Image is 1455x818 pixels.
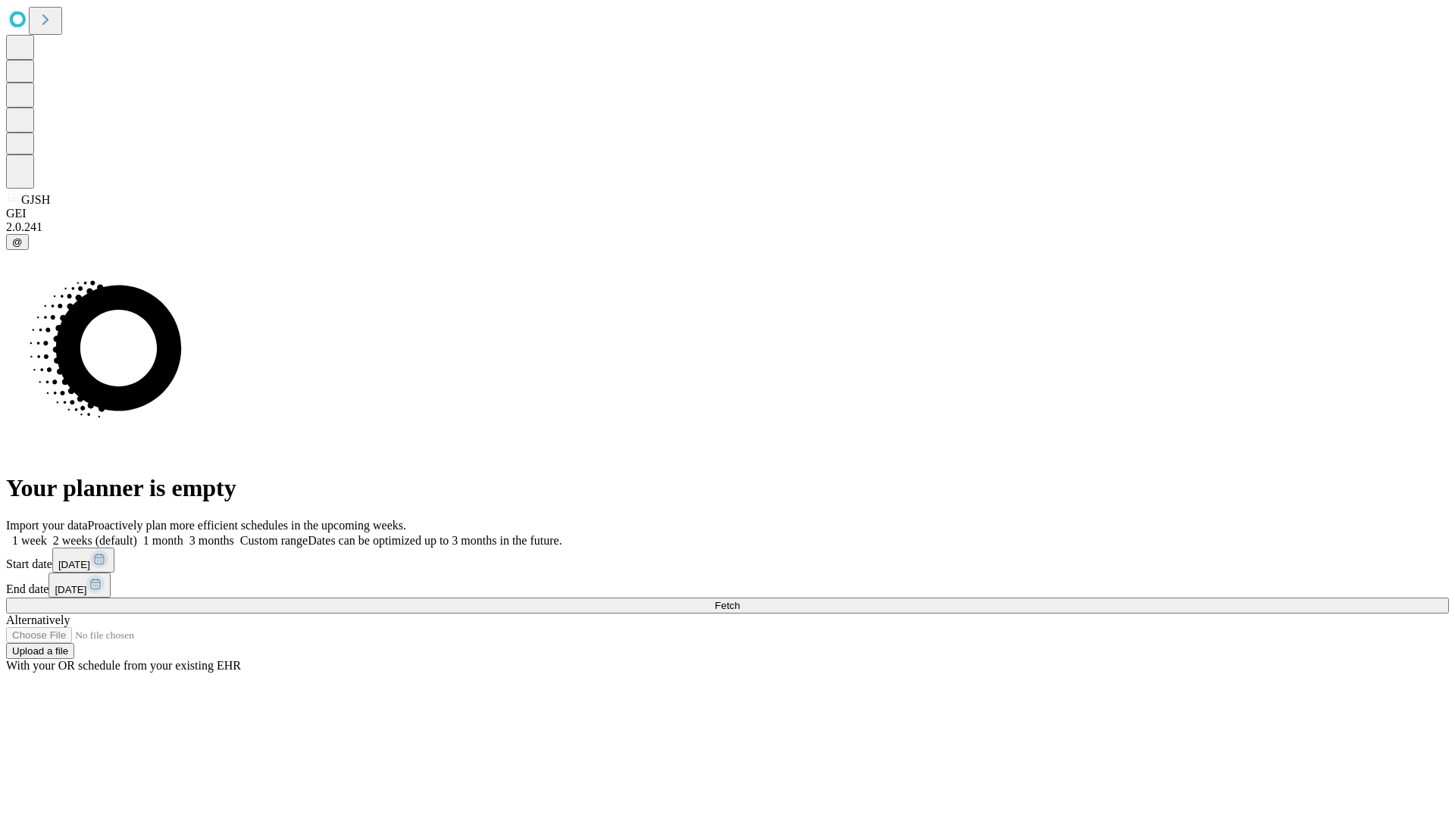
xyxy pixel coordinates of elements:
button: @ [6,234,29,250]
span: [DATE] [55,584,86,595]
span: Dates can be optimized up to 3 months in the future. [308,534,562,547]
span: @ [12,236,23,248]
span: Alternatively [6,613,70,626]
button: Fetch [6,598,1449,613]
span: 1 week [12,534,47,547]
span: 2 weeks (default) [53,534,137,547]
button: [DATE] [52,548,114,573]
span: With your OR schedule from your existing EHR [6,659,241,672]
span: Fetch [715,600,740,611]
span: Proactively plan more efficient schedules in the upcoming weeks. [88,519,406,532]
button: [DATE] [48,573,111,598]
span: 1 month [143,534,183,547]
button: Upload a file [6,643,74,659]
span: Custom range [240,534,308,547]
span: Import your data [6,519,88,532]
span: GJSH [21,193,50,206]
div: 2.0.241 [6,220,1449,234]
span: [DATE] [58,559,90,570]
h1: Your planner is empty [6,474,1449,502]
span: 3 months [189,534,234,547]
div: Start date [6,548,1449,573]
div: GEI [6,207,1449,220]
div: End date [6,573,1449,598]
